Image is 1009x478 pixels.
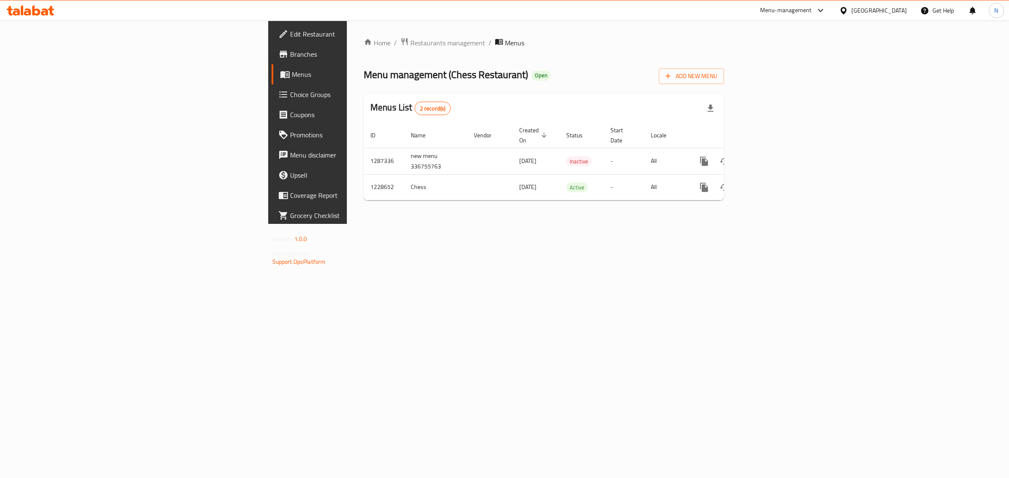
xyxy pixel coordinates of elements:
div: Active [566,182,588,192]
span: Choice Groups [290,89,430,100]
td: - [604,174,644,200]
th: Actions [687,123,782,148]
a: Choice Groups [272,84,437,105]
span: Restaurants management [410,38,485,48]
nav: breadcrumb [364,37,724,48]
span: 2 record(s) [415,105,451,113]
td: All [644,148,687,174]
span: Upsell [290,170,430,180]
div: Menu-management [760,5,812,16]
a: Grocery Checklist [272,205,437,226]
span: Inactive [566,157,592,166]
span: [DATE] [519,155,536,166]
span: Promotions [290,130,430,140]
a: Upsell [272,165,437,185]
a: Branches [272,44,437,64]
span: Menu disclaimer [290,150,430,160]
a: Menus [272,64,437,84]
div: Open [531,71,551,81]
a: Support.OpsPlatform [272,256,326,267]
span: Version: [272,234,293,244]
span: Edit Restaurant [290,29,430,39]
span: Coupons [290,110,430,120]
span: Branches [290,49,430,59]
a: Restaurants management [400,37,485,48]
span: Locale [651,130,677,140]
div: [GEOGRAPHIC_DATA] [851,6,907,15]
div: Export file [700,98,721,118]
span: Name [411,130,436,140]
span: Menu management ( Chess Restaurant ) [364,65,528,84]
span: [DATE] [519,181,536,192]
a: Coverage Report [272,185,437,205]
a: Promotions [272,125,437,145]
button: more [694,177,714,197]
div: Total records count [415,102,451,115]
span: Open [531,72,551,79]
h2: Menus List [370,101,451,115]
span: Status [566,130,594,140]
a: Edit Restaurant [272,24,437,44]
td: - [604,148,644,174]
button: Change Status [714,177,734,197]
span: Coverage Report [290,190,430,200]
button: more [694,151,714,171]
span: Grocery Checklist [290,210,430,221]
button: Add New Menu [659,68,724,84]
span: Add New Menu [666,71,717,81]
button: Change Status [714,151,734,171]
span: ID [370,130,386,140]
a: Menu disclaimer [272,145,437,165]
table: enhanced table [364,123,782,200]
div: Inactive [566,156,592,166]
span: Menus [292,69,430,79]
span: N [994,6,998,15]
span: Active [566,183,588,192]
span: Vendor [474,130,502,140]
span: Created On [519,125,549,145]
span: Menus [505,38,524,48]
td: All [644,174,687,200]
span: 1.0.0 [294,234,307,244]
span: Get support on: [272,248,311,259]
span: Start Date [610,125,634,145]
li: / [489,38,491,48]
a: Coupons [272,105,437,125]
